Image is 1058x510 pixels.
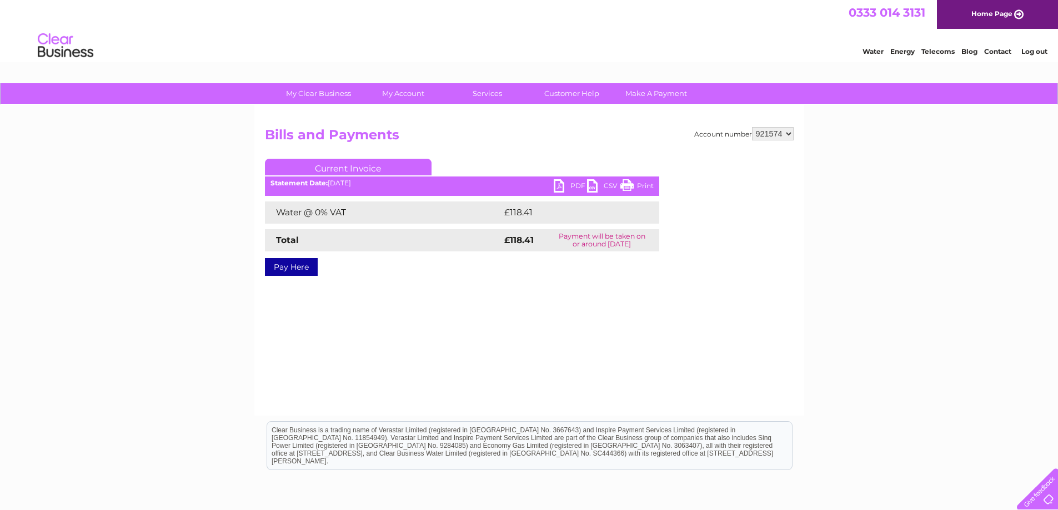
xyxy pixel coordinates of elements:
td: Payment will be taken on or around [DATE] [545,229,659,251]
a: CSV [587,179,620,195]
a: Blog [961,47,977,55]
a: Make A Payment [610,83,702,104]
h2: Bills and Payments [265,127,794,148]
a: PDF [554,179,587,195]
a: 0333 014 3131 [849,6,925,19]
div: Clear Business is a trading name of Verastar Limited (registered in [GEOGRAPHIC_DATA] No. 3667643... [267,6,792,54]
a: Log out [1021,47,1047,55]
a: Energy [890,47,915,55]
a: Telecoms [921,47,955,55]
strong: £118.41 [504,235,534,245]
td: Water @ 0% VAT [265,201,502,224]
a: Print [620,179,654,195]
a: Current Invoice [265,159,432,175]
a: Customer Help [526,83,618,104]
b: Statement Date: [270,179,328,187]
a: Water [863,47,884,55]
a: Contact [984,47,1011,55]
div: [DATE] [265,179,659,187]
a: My Account [357,83,449,104]
img: logo.png [37,29,94,63]
td: £118.41 [502,201,637,224]
a: Pay Here [265,258,318,276]
strong: Total [276,235,299,245]
a: My Clear Business [273,83,364,104]
a: Services [442,83,533,104]
div: Account number [694,127,794,140]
